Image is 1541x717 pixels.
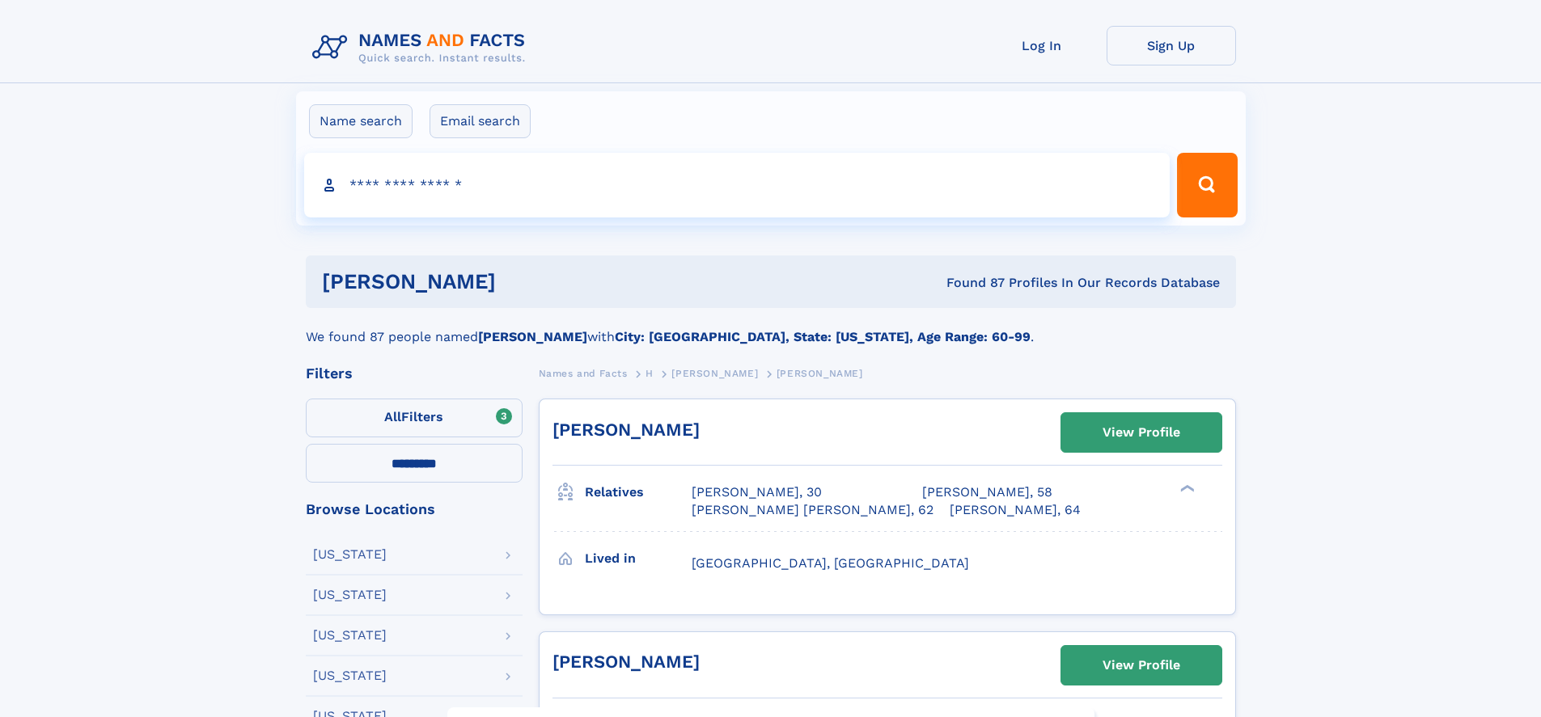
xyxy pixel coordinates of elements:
div: [US_STATE] [313,548,387,561]
a: Sign Up [1107,26,1236,65]
div: Browse Locations [306,502,523,517]
div: [US_STATE] [313,669,387,682]
span: [GEOGRAPHIC_DATA], [GEOGRAPHIC_DATA] [692,555,969,571]
a: [PERSON_NAME] [PERSON_NAME], 62 [692,501,933,519]
h3: Lived in [585,545,692,572]
div: ❯ [1176,483,1196,494]
div: Filters [306,366,523,381]
span: H [646,368,654,379]
button: Search Button [1177,153,1237,217]
a: View Profile [1061,413,1221,452]
input: search input [304,153,1171,217]
a: Names and Facts [539,363,628,383]
a: View Profile [1061,646,1221,685]
img: Logo Names and Facts [306,26,539,70]
label: Email search [430,104,531,138]
div: View Profile [1103,647,1180,684]
a: H [646,363,654,383]
div: [US_STATE] [313,588,387,601]
h1: [PERSON_NAME] [322,272,722,292]
a: [PERSON_NAME] [552,420,700,440]
span: [PERSON_NAME] [777,368,863,379]
label: Filters [306,399,523,437]
div: We found 87 people named with . [306,308,1236,347]
a: [PERSON_NAME], 64 [950,501,1081,519]
b: [PERSON_NAME] [478,329,587,344]
a: [PERSON_NAME] [552,652,700,672]
div: View Profile [1103,414,1180,451]
div: [US_STATE] [313,629,387,642]
span: All [384,409,401,424]
a: [PERSON_NAME] [671,363,758,383]
a: [PERSON_NAME], 30 [692,483,822,501]
a: Log In [977,26,1107,65]
label: Name search [309,104,413,138]
b: City: [GEOGRAPHIC_DATA], State: [US_STATE], Age Range: 60-99 [615,329,1031,344]
h3: Relatives [585,479,692,506]
div: Found 87 Profiles In Our Records Database [721,274,1220,292]
span: [PERSON_NAME] [671,368,758,379]
a: [PERSON_NAME], 58 [922,483,1052,501]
